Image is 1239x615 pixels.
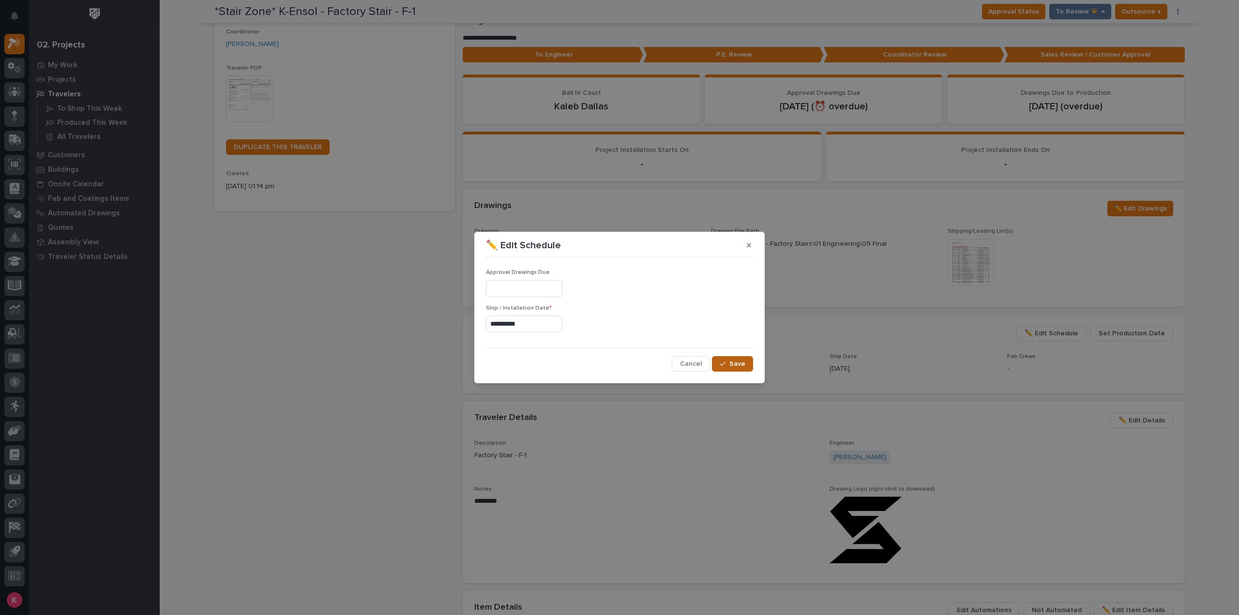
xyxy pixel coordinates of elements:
[486,305,552,311] span: Ship / Installation Date
[486,270,550,275] span: Approval Drawings Due
[729,360,745,368] span: Save
[712,356,753,372] button: Save
[486,240,561,251] p: ✏️ Edit Schedule
[680,360,702,368] span: Cancel
[672,356,710,372] button: Cancel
